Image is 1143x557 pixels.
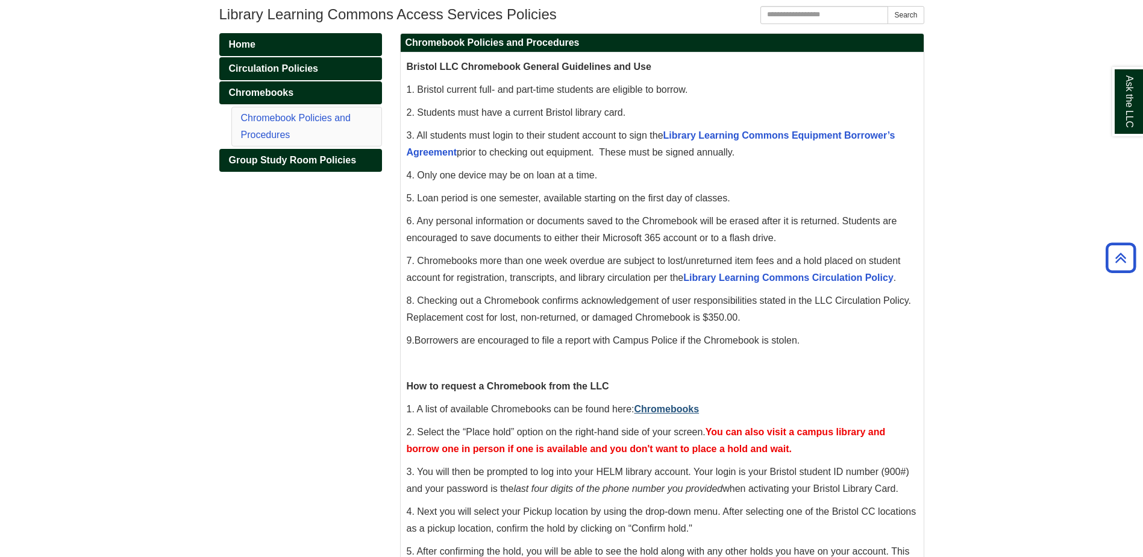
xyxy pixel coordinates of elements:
[229,87,294,98] span: Chromebooks
[407,130,895,157] span: 3. All students must login to their student account to sign the prior to checking out equipment. ...
[407,84,688,95] span: 1. Bristol current full- and part-time students are eligible to borrow.
[219,81,382,104] a: Chromebooks
[219,33,382,56] a: Home
[513,483,722,494] em: last four digits of the phone number you provided
[407,427,886,454] span: 2. Select the “Place hold” option on the right-hand side of your screen.
[241,113,351,140] a: Chromebook Policies and Procedures
[219,6,924,23] h1: Library Learning Commons Access Services Policies
[407,193,730,203] span: 5. Loan period is one semester, available starting on the first day of classes.
[229,63,318,74] span: Circulation Policies
[401,34,924,52] h2: Chromebook Policies and Procedures
[407,130,895,157] a: Library Learning Commons Equipment Borrower’s Agreement
[219,33,382,172] div: Guide Pages
[1101,250,1140,266] a: Back to Top
[407,404,700,414] span: 1. A list of available Chromebooks can be found here:
[219,149,382,172] a: Group Study Room Policies
[407,381,609,391] strong: How to request a Chromebook from the LLC
[407,216,897,243] span: 6. Any personal information or documents saved to the Chromebook will be erased after it is retur...
[407,107,626,118] span: 2. Students must have a current Bristol library card.
[407,335,412,345] span: 9
[407,170,598,180] span: 4. Only one device may be on loan at a time.
[407,256,901,283] span: 7. Chromebooks more than one week overdue are subject to lost/unreturned item fees and a hold pla...
[407,332,918,349] p: .
[415,335,800,345] span: Borrowers are encouraged to file a report with Campus Police if the Chromebook is stolen.
[634,404,700,414] a: Chromebooks
[229,39,255,49] span: Home
[407,506,916,533] span: 4. Next you will select your Pickup location by using the drop-down menu. After selecting one of ...
[407,427,886,454] span: You can also visit a campus library and borrow one in person if one is available and you don't wa...
[219,57,382,80] a: Circulation Policies
[683,272,894,283] a: Library Learning Commons Circulation Policy
[407,61,651,72] span: Bristol LLC Chromebook General Guidelines and Use
[229,155,357,165] span: Group Study Room Policies
[888,6,924,24] button: Search
[407,467,909,494] span: 3. You will then be prompted to log into your HELM library account. Your login is your Bristol st...
[407,295,911,323] span: 8. Checking out a Chromebook confirms acknowledgement of user responsibilities stated in the LLC ...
